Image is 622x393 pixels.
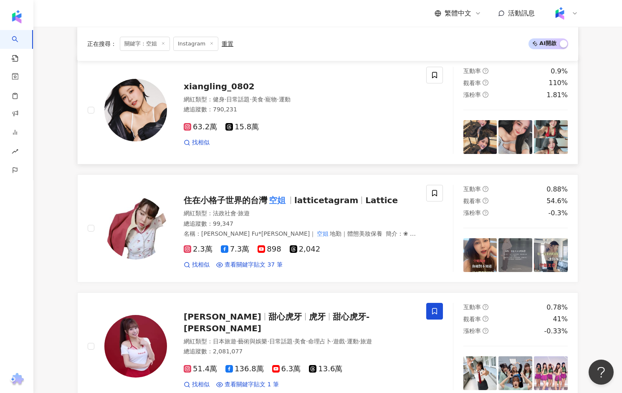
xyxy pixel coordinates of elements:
span: 漲粉率 [463,327,481,334]
img: post-image [498,120,532,154]
mark: 空姐 [184,237,198,247]
img: post-image [534,238,568,272]
span: · [359,338,360,345]
img: logo icon [10,10,23,23]
span: [PERSON_NAME] Fu*[PERSON_NAME]｜ [201,230,316,237]
div: -0.33% [544,327,568,336]
span: 13.6萬 [309,365,342,373]
span: 關鍵字：空姐 [120,37,170,51]
span: 地勤｜體態美妝保養 [330,230,382,237]
span: 2.3萬 [184,245,212,254]
span: 法政社會 [213,210,236,217]
span: · [306,338,308,345]
img: chrome extension [9,373,25,386]
div: 110% [549,78,568,88]
span: 繁體中文 [445,9,471,18]
span: question-circle [483,80,488,86]
span: 虎牙 [309,312,326,322]
div: 網紅類型 ： [184,338,416,346]
iframe: Help Scout Beacon - Open [589,360,614,385]
span: 互動率 [463,68,481,74]
span: · [250,96,251,103]
span: ❀ 前 [403,230,416,237]
span: 遊戲 [333,338,345,345]
span: 運動 [279,96,291,103]
span: 漲粉率 [463,209,481,216]
div: 網紅類型 ： [184,209,416,218]
span: question-circle [483,92,488,98]
span: 日本旅遊 [213,338,236,345]
span: 名稱 ： [184,230,382,237]
span: question-circle [483,68,488,74]
span: 正在搜尋 ： [87,40,116,47]
img: post-image [534,356,568,390]
span: 2,042 [290,245,321,254]
span: Instagram [173,37,218,51]
div: 重置 [222,40,233,47]
div: 網紅類型 ： [184,96,416,104]
div: 54.6% [546,196,568,206]
img: post-image [463,238,497,272]
span: 旅遊 [238,210,250,217]
span: 觀看率 [463,80,481,86]
div: 0.88% [546,185,568,194]
span: 運動 [347,338,359,345]
a: search [12,30,28,63]
span: 7.3萬 [221,245,250,254]
span: 互動率 [463,304,481,310]
img: KOL Avatar [104,315,167,378]
span: · [331,338,333,345]
a: KOL Avatar住在小格子世界的台灣空姐latticetagramLattice網紅類型：法政社會·旅遊總追蹤數：99,347名稱：[PERSON_NAME] Fu*[PERSON_NAME... [77,174,578,282]
span: · [236,210,238,217]
span: question-circle [483,186,488,192]
span: 漲粉率 [463,91,481,98]
span: latticetagram [294,195,358,205]
span: 找相似 [192,139,210,147]
span: 觀看率 [463,316,481,322]
span: 寵物 [265,96,277,103]
span: 日常話題 [226,96,250,103]
span: · [236,338,238,345]
mark: 空姐 [267,194,287,207]
img: KOL Avatar [104,197,167,259]
span: · [345,338,346,345]
span: 查看關鍵字貼文 37 筆 [225,261,283,269]
span: 找相似 [192,261,210,269]
span: 甜心虎牙 [268,312,302,322]
a: 查看關鍵字貼文 1 筆 [216,380,279,389]
span: · [225,96,226,103]
img: post-image [463,120,497,154]
div: 1.81% [546,91,568,100]
span: 藝術與娛樂 [238,338,267,345]
span: 63.2萬 [184,123,217,131]
span: · [277,96,278,103]
img: post-image [498,238,532,272]
span: 136.8萬 [225,365,264,373]
span: xiangling_0802 [184,81,255,91]
img: KOL Avatar [104,79,167,141]
div: -0.3% [549,209,568,218]
a: KOL Avatarxiangling_0802網紅類型：健身·日常話題·美食·寵物·運動總追蹤數：790,23163.2萬15.8萬找相似互動率question-circle0.9%觀看率qu... [77,56,578,164]
img: post-image [498,356,532,390]
span: question-circle [483,304,488,310]
span: 活動訊息 [508,9,535,17]
div: 總追蹤數 ： 2,081,077 [184,348,416,356]
span: 6.3萬 [272,365,301,373]
span: 健身 [213,96,225,103]
div: 總追蹤數 ： 790,231 [184,106,416,114]
span: 查看關鍵字貼文 1 筆 [225,380,279,389]
span: question-circle [483,328,488,334]
span: rise [12,143,18,162]
img: post-image [463,356,497,390]
span: [PERSON_NAME] [184,312,261,322]
span: 51.4萬 [184,365,217,373]
span: 命理占卜 [308,338,331,345]
span: 日常話題 [269,338,293,345]
a: 查看關鍵字貼文 37 筆 [216,261,283,269]
div: 0.78% [546,303,568,312]
span: 旅遊 [360,338,372,345]
span: question-circle [483,198,488,204]
span: 898 [258,245,281,254]
span: · [263,96,265,103]
span: question-circle [483,210,488,216]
